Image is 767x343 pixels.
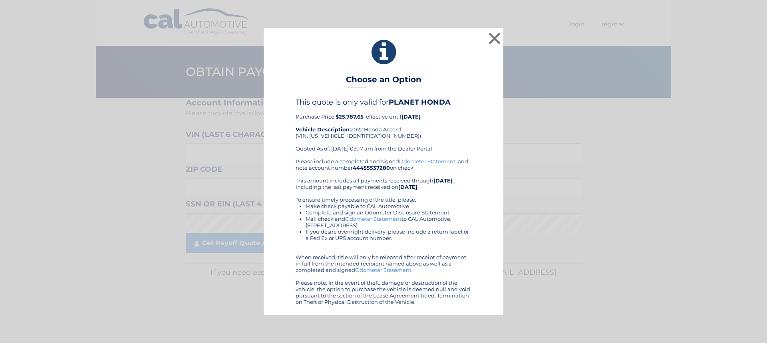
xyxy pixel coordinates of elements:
b: 44455537280 [353,165,390,171]
li: Make check payable to CAL Automotive [306,203,471,209]
strong: Vehicle Description: [296,126,351,133]
li: Mail check and to CAL Automotive, [STREET_ADDRESS] [306,216,471,228]
h4: This quote is only valid for [296,98,471,107]
button: × [487,30,503,46]
b: PLANET HONDA [389,98,451,107]
li: Complete and sign an Odometer Disclosure Statement [306,209,471,216]
b: [DATE] [433,177,453,184]
b: [DATE] [401,113,421,120]
a: Odometer Statement [355,267,411,273]
b: [DATE] [398,184,417,190]
a: Odometer Statement [399,158,455,165]
div: Please include a completed and signed , and note account number on check. This amount includes al... [296,158,471,305]
li: If you desire overnight delivery, please include a return label or a Fed Ex or UPS account number. [306,228,471,241]
div: Purchase Price: , effective until 2022 Honda Accord (VIN: [US_VEHICLE_IDENTIFICATION_NUMBER]) Quo... [296,98,471,158]
h3: Choose an Option [346,75,421,89]
a: Odometer Statement [345,216,401,222]
b: $25,787.65 [336,113,364,120]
